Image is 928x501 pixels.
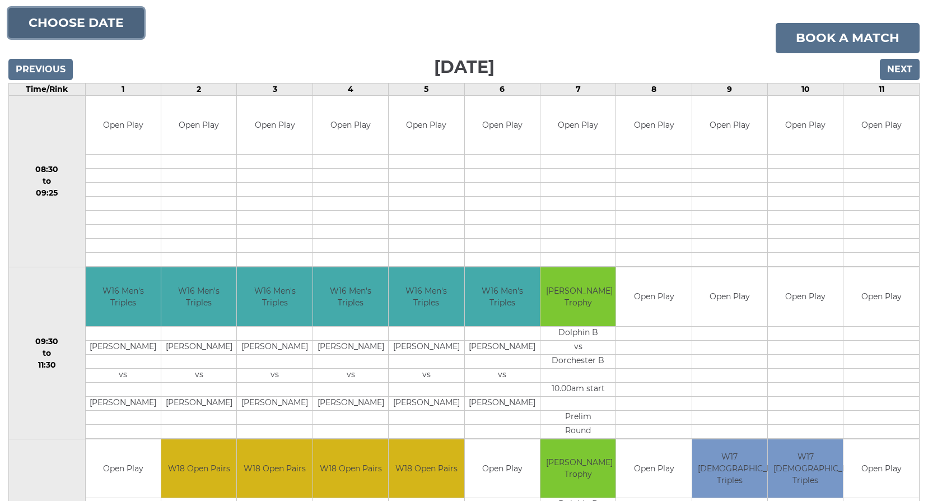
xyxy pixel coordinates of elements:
[616,439,691,498] td: Open Play
[843,83,920,95] td: 11
[389,83,464,95] td: 5
[389,368,464,382] td: vs
[843,439,919,498] td: Open Play
[86,96,161,155] td: Open Play
[389,340,464,354] td: [PERSON_NAME]
[389,96,464,155] td: Open Play
[692,439,767,498] td: W17 [DEMOGRAPHIC_DATA] Triples
[9,267,86,439] td: 09:30 to 11:30
[161,83,237,95] td: 2
[313,396,388,410] td: [PERSON_NAME]
[465,396,540,410] td: [PERSON_NAME]
[161,439,236,498] td: W18 Open Pairs
[616,267,691,326] td: Open Play
[161,96,236,155] td: Open Play
[313,340,388,354] td: [PERSON_NAME]
[768,267,843,326] td: Open Play
[616,96,691,155] td: Open Play
[465,368,540,382] td: vs
[237,267,312,326] td: W16 Men's Triples
[880,59,920,80] input: Next
[86,439,161,498] td: Open Play
[161,368,236,382] td: vs
[692,96,767,155] td: Open Play
[768,439,843,498] td: W17 [DEMOGRAPHIC_DATA] Triples
[540,340,615,354] td: vs
[540,439,615,498] td: [PERSON_NAME] Trophy
[465,96,540,155] td: Open Play
[692,267,767,326] td: Open Play
[540,326,615,340] td: Dolphin B
[389,396,464,410] td: [PERSON_NAME]
[464,83,540,95] td: 6
[540,424,615,438] td: Round
[85,83,161,95] td: 1
[465,439,540,498] td: Open Play
[389,439,464,498] td: W18 Open Pairs
[86,368,161,382] td: vs
[540,83,615,95] td: 7
[540,267,615,326] td: [PERSON_NAME] Trophy
[389,267,464,326] td: W16 Men's Triples
[86,396,161,410] td: [PERSON_NAME]
[465,340,540,354] td: [PERSON_NAME]
[843,267,919,326] td: Open Play
[776,23,920,53] a: Book a match
[237,340,312,354] td: [PERSON_NAME]
[843,96,919,155] td: Open Play
[692,83,767,95] td: 9
[86,340,161,354] td: [PERSON_NAME]
[237,83,313,95] td: 3
[8,8,144,38] button: Choose date
[313,267,388,326] td: W16 Men's Triples
[86,267,161,326] td: W16 Men's Triples
[540,382,615,396] td: 10.00am start
[161,267,236,326] td: W16 Men's Triples
[465,267,540,326] td: W16 Men's Triples
[540,96,615,155] td: Open Play
[540,410,615,424] td: Prelim
[237,96,312,155] td: Open Play
[237,439,312,498] td: W18 Open Pairs
[313,439,388,498] td: W18 Open Pairs
[9,95,86,267] td: 08:30 to 09:25
[8,59,73,80] input: Previous
[313,96,388,155] td: Open Play
[768,83,843,95] td: 10
[161,340,236,354] td: [PERSON_NAME]
[540,354,615,368] td: Dorchester B
[768,96,843,155] td: Open Play
[237,396,312,410] td: [PERSON_NAME]
[313,368,388,382] td: vs
[9,83,86,95] td: Time/Rink
[616,83,692,95] td: 8
[313,83,388,95] td: 4
[161,396,236,410] td: [PERSON_NAME]
[237,368,312,382] td: vs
